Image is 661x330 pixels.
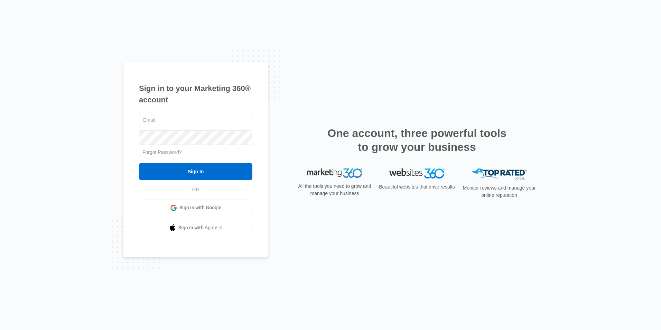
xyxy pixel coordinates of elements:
[139,163,252,180] input: Sign In
[472,168,527,180] img: Top Rated Local
[307,168,362,178] img: Marketing 360
[389,168,445,178] img: Websites 360
[139,200,252,216] a: Sign in with Google
[139,83,252,106] h1: Sign in to your Marketing 360® account
[296,183,373,197] p: All the tools you need to grow and manage your business
[378,183,456,191] p: Beautiful websites that drive results
[178,224,223,231] span: Sign in with Apple Id
[139,220,252,236] a: Sign in with Apple Id
[139,113,252,127] input: Email
[142,149,182,155] a: Forgot Password?
[187,186,204,193] span: OR
[179,204,222,211] span: Sign in with Google
[460,184,538,199] p: Monitor reviews and manage your online reputation
[325,126,509,154] h2: One account, three powerful tools to grow your business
